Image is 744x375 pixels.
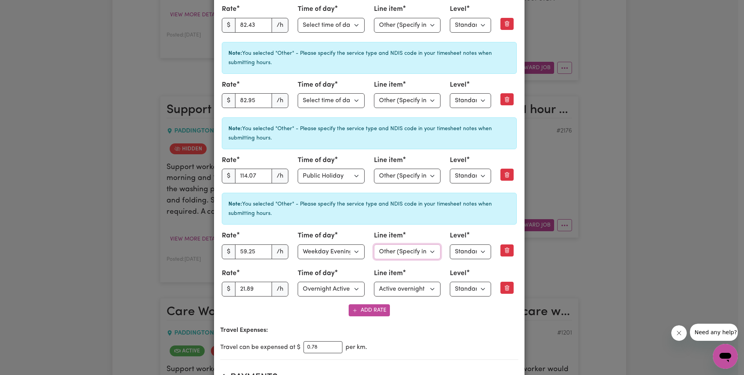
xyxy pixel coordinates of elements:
span: Travel can be expensed at $ [220,343,300,352]
label: Line item [374,80,403,90]
strong: Note: [228,201,242,207]
iframe: Message from company [690,324,738,341]
button: Remove this rate [500,93,514,105]
label: Time of day [298,269,335,279]
span: $ [222,18,235,33]
iframe: Button to launch messaging window [713,344,738,369]
label: Time of day [298,231,335,241]
small: You selected "Other" - Please specify the service type and NDIS code in your timesheet notes when... [228,201,492,216]
label: Level [450,269,467,279]
span: /h [272,244,288,259]
button: Add Rate [349,304,390,316]
b: Travel Expenses: [220,327,268,333]
iframe: Close message [671,325,687,341]
input: 0.00 [235,169,272,183]
input: 0.00 [235,93,272,108]
label: Time of day [298,155,335,166]
strong: Note: [228,126,242,132]
label: Level [450,4,467,14]
button: Remove this rate [500,169,514,181]
label: Line item [374,155,403,166]
label: Time of day [298,80,335,90]
label: Rate [222,231,237,241]
label: Level [450,231,467,241]
span: $ [222,169,235,183]
span: per km. [346,343,367,352]
span: /h [272,18,288,33]
span: /h [272,169,288,183]
span: /h [272,93,288,108]
span: /h [272,282,288,297]
label: Rate [222,269,237,279]
small: You selected "Other" - Please specify the service type and NDIS code in your timesheet notes when... [228,51,492,66]
button: Remove this rate [500,18,514,30]
button: Remove this rate [500,244,514,256]
label: Rate [222,4,237,14]
label: Line item [374,4,403,14]
small: You selected "Other" - Please specify the service type and NDIS code in your timesheet notes when... [228,126,492,141]
span: $ [222,282,235,297]
label: Line item [374,231,403,241]
label: Level [450,80,467,90]
label: Level [450,155,467,166]
label: Line item [374,269,403,279]
label: Time of day [298,4,335,14]
label: Rate [222,155,237,166]
strong: Note: [228,51,242,56]
input: 0.00 [235,18,272,33]
input: 0.00 [235,244,272,259]
span: $ [222,244,235,259]
label: Rate [222,80,237,90]
span: $ [222,93,235,108]
input: 0.00 [235,282,272,297]
button: Remove this rate [500,282,514,294]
